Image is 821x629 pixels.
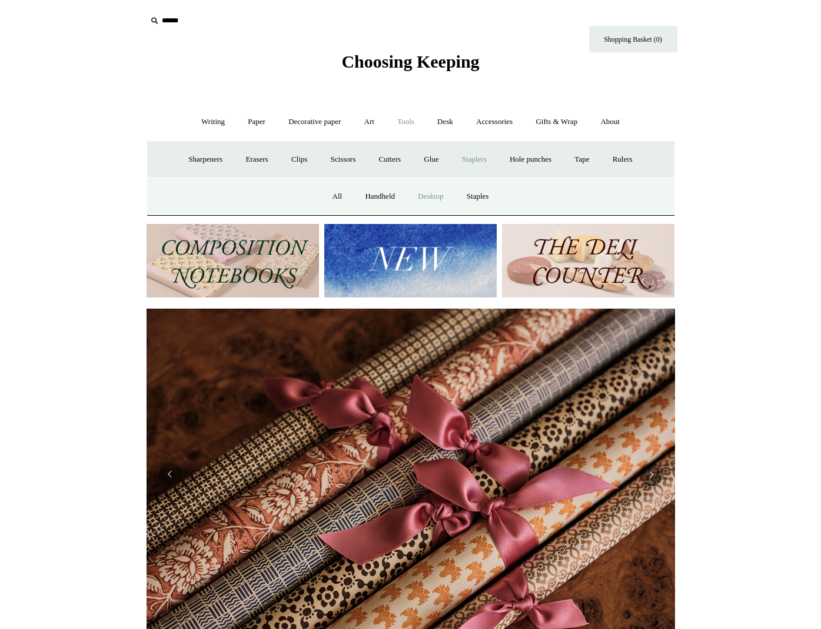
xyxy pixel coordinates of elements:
[413,144,449,175] a: Glue
[640,463,663,486] button: Next
[320,144,367,175] a: Scissors
[499,144,562,175] a: Hole punches
[235,144,278,175] a: Erasers
[502,224,674,297] img: The Deli Counter
[278,106,351,138] a: Decorative paper
[281,144,318,175] a: Clips
[354,106,385,138] a: Art
[322,181,353,212] a: All
[237,106,276,138] a: Paper
[341,61,479,69] a: Choosing Keeping
[147,224,319,297] img: 202302 Composition ledgers.jpg__PID:69722ee6-fa44-49dd-a067-31375e5d54ec
[368,144,411,175] a: Cutters
[178,144,233,175] a: Sharpeners
[341,52,479,71] span: Choosing Keeping
[602,144,643,175] a: Rulers
[324,224,497,297] img: New.jpg__PID:f73bdf93-380a-4a35-bcfe-7823039498e1
[191,106,235,138] a: Writing
[427,106,464,138] a: Desk
[525,106,588,138] a: Gifts & Wrap
[387,106,425,138] a: Tools
[466,106,523,138] a: Accessories
[407,181,454,212] a: Desktop
[456,181,500,212] a: Staples
[451,144,497,175] a: Staplers
[158,463,182,486] button: Previous
[354,181,405,212] a: Handheld
[564,144,600,175] a: Tape
[589,26,677,52] a: Shopping Basket (0)
[590,106,630,138] a: About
